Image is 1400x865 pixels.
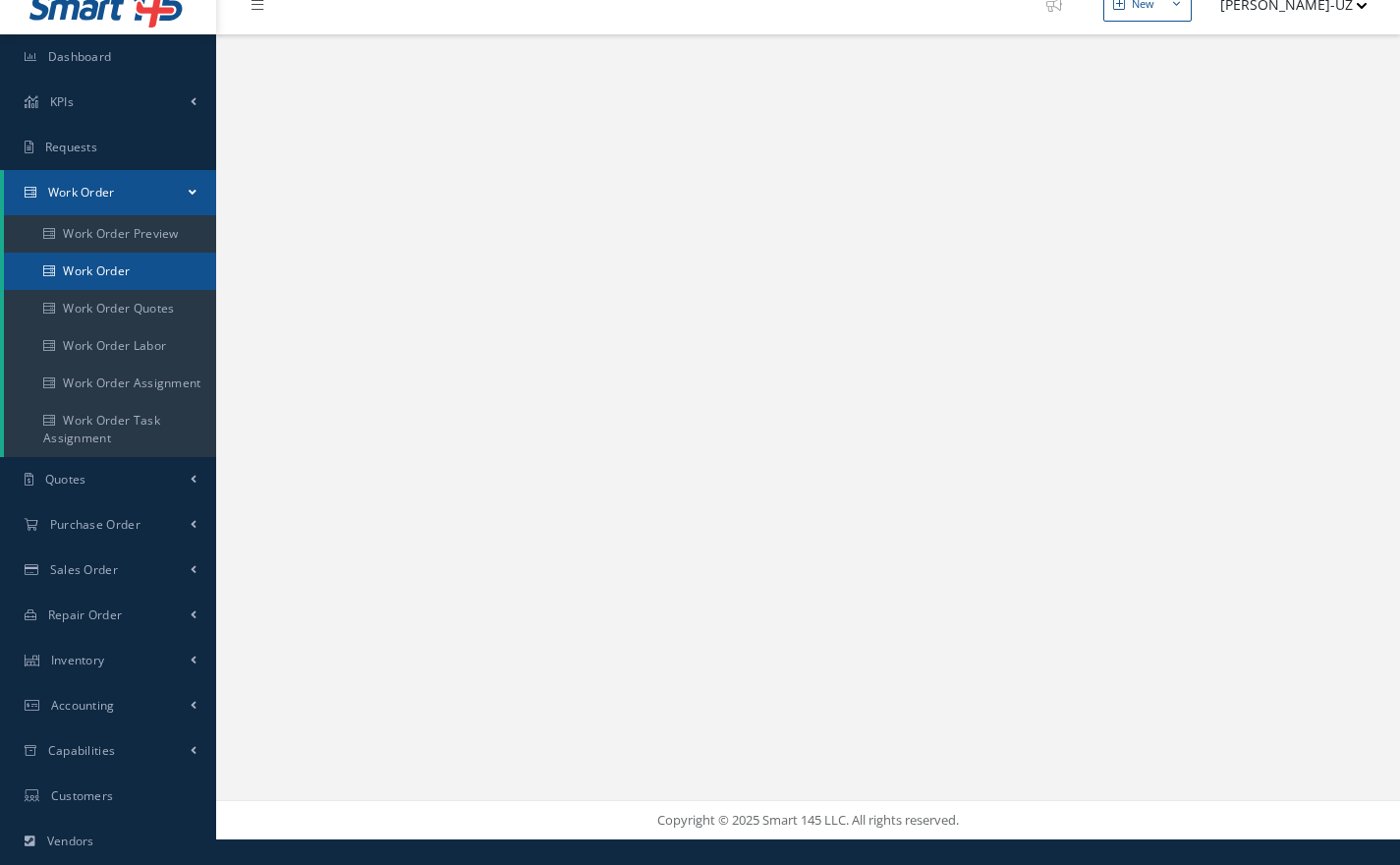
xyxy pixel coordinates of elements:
span: Accounting [51,697,115,714]
span: Sales Order [50,561,118,578]
span: Requests [45,139,97,155]
a: Work Order Labor [4,327,216,365]
span: Repair Order [48,606,123,623]
a: Work Order [4,170,216,215]
span: Purchase Order [50,516,140,533]
a: Work Order Assignment [4,365,216,402]
a: Work Order [4,253,216,290]
span: Capabilities [48,742,116,759]
span: KPIs [50,93,74,110]
span: Vendors [47,833,94,849]
span: Customers [51,787,114,804]
span: Work Order [48,184,115,201]
a: Work Order Task Assignment [4,402,216,457]
span: Dashboard [48,48,112,65]
a: Work Order Quotes [4,290,216,327]
a: Work Order Preview [4,215,216,253]
div: Copyright © 2025 Smart 145 LLC. All rights reserved. [236,811,1380,831]
span: Quotes [45,471,86,488]
span: Inventory [51,652,105,668]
